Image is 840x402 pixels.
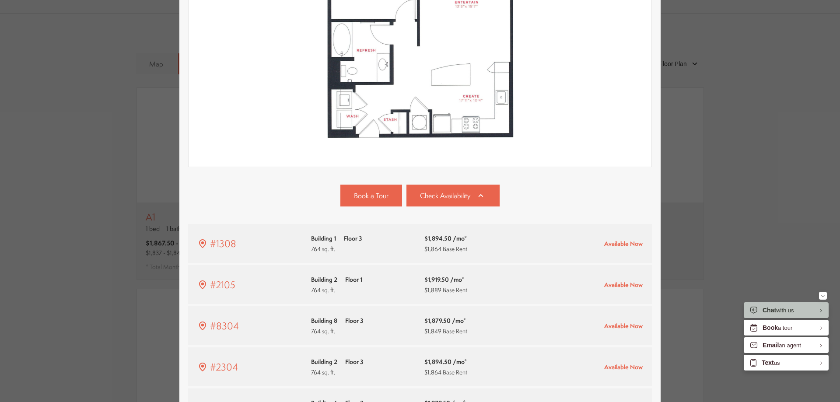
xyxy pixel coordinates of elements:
span: #2304 [210,360,238,374]
span: Floor 3 [344,234,362,242]
span: $1,919.50 /mo* [424,274,467,285]
span: #8304 [210,319,239,333]
span: $1,864 Base Rent [424,368,467,376]
span: $1,889 Base Rent [424,286,467,294]
span: 764 sq. ft. [311,285,362,295]
span: $1,879.50 /mo* [424,315,467,326]
span: Building 2 [311,275,337,283]
a: Book a Tour [340,185,402,206]
span: #1308 [210,237,236,251]
span: Floor 3 [345,316,363,325]
span: Book a Tour [354,191,388,201]
span: 764 sq. ft. [311,367,363,378]
a: #8304 Building 8 Floor 3 764 sq. ft. $1,879.50 /mo* $1,849 Base Rent Available Now [188,306,652,345]
a: #2304 Building 2 Floor 3 764 sq. ft. $1,894.50 /mo* $1,864 Base Rent Available Now [188,347,652,386]
span: Available Now [604,322,643,330]
span: Check Availability [420,191,470,201]
span: #2105 [210,278,235,292]
span: $1,864 Base Rent [424,245,467,253]
span: Available Now [604,363,643,371]
span: Building 8 [311,316,337,325]
span: Available Now [604,280,643,289]
a: #1308 Building 1 Floor 3 764 sq. ft. $1,894.50 /mo* $1,864 Base Rent Available Now [188,224,652,263]
span: Building 1 [311,234,336,242]
span: 764 sq. ft. [311,244,362,254]
span: 764 sq. ft. [311,326,363,336]
a: #2105 Building 2 Floor 1 764 sq. ft. $1,919.50 /mo* $1,889 Base Rent Available Now [188,265,652,304]
span: Floor 1 [345,275,362,283]
a: Check Availability [406,185,500,206]
span: Building 2 [311,357,337,366]
span: Floor 3 [345,357,363,366]
span: $1,849 Base Rent [424,327,467,335]
span: Available Now [604,239,643,248]
span: $1,894.50 /mo* [424,357,467,367]
span: $1,894.50 /mo* [424,233,467,244]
